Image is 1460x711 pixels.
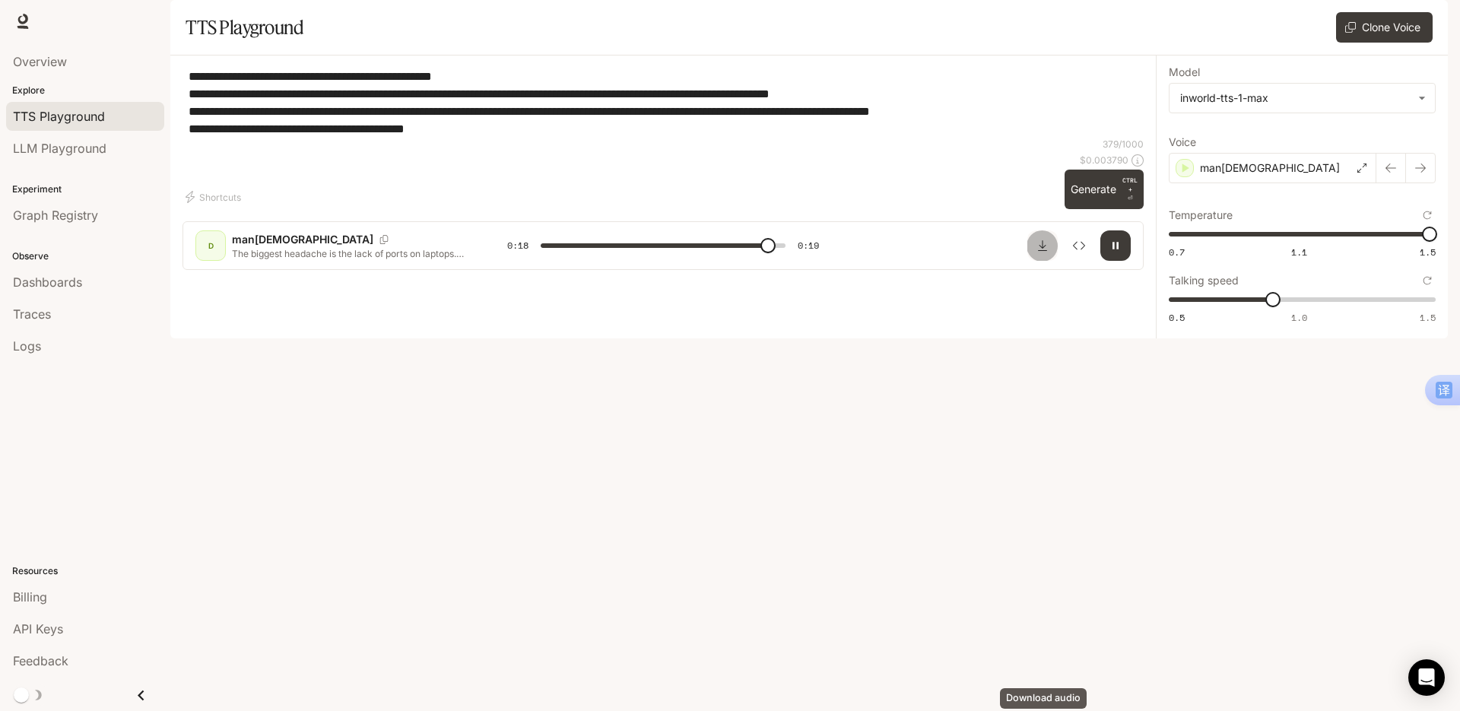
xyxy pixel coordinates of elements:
[1419,272,1436,289] button: Reset to default
[1169,210,1233,221] p: Temperature
[1169,311,1185,324] span: 0.5
[1291,311,1307,324] span: 1.0
[798,238,819,253] span: 0:19
[182,185,247,209] button: Shortcuts
[1419,207,1436,224] button: Reset to default
[1420,246,1436,259] span: 1.5
[1170,84,1435,113] div: inworld-tts-1-max
[1336,12,1433,43] button: Clone Voice
[1408,659,1445,696] div: Open Intercom Messenger
[373,235,395,244] button: Copy Voice ID
[1064,230,1094,261] button: Inspect
[1200,160,1340,176] p: man[DEMOGRAPHIC_DATA]
[1169,246,1185,259] span: 0.7
[1169,275,1239,286] p: Talking speed
[1103,138,1144,151] p: 379 / 1000
[1065,170,1144,209] button: GenerateCTRL +⏎
[232,247,471,260] p: The biggest headache is the lack of ports on laptops. Ugreen's 6-in-1 USB-C dock solves all your ...
[1000,688,1087,709] div: Download audio
[1169,137,1196,148] p: Voice
[1180,90,1411,106] div: inworld-tts-1-max
[1080,154,1128,167] p: $ 0.003790
[1122,176,1138,203] p: ⏎
[1027,230,1058,261] button: Download audio
[507,238,528,253] span: 0:18
[186,12,303,43] h1: TTS Playground
[1291,246,1307,259] span: 1.1
[1169,67,1200,78] p: Model
[232,232,373,247] p: man[DEMOGRAPHIC_DATA]
[198,233,223,258] div: D
[1420,311,1436,324] span: 1.5
[1122,176,1138,194] p: CTRL +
